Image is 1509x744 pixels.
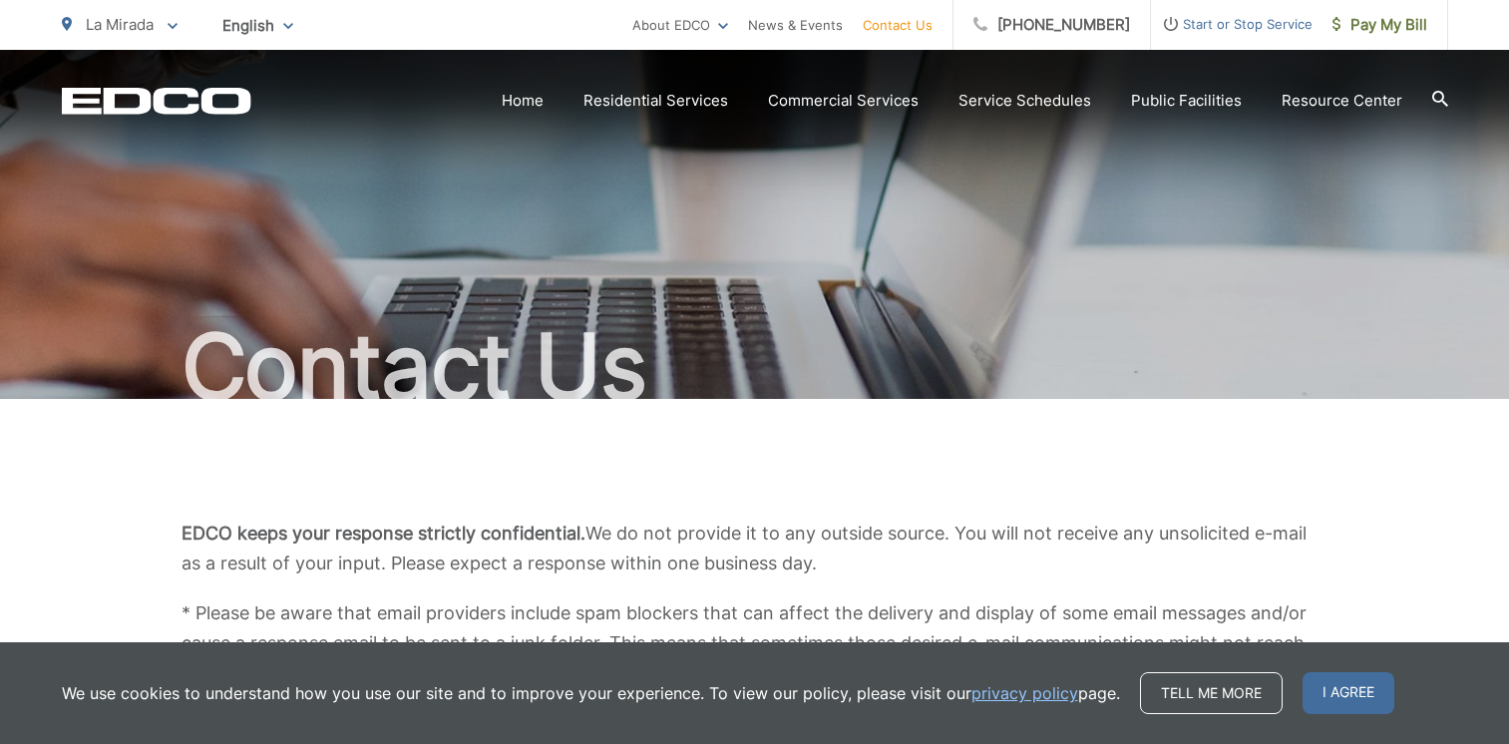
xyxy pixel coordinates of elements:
[748,13,843,37] a: News & Events
[1131,89,1242,113] a: Public Facilities
[182,519,1328,578] p: We do not provide it to any outside source. You will not receive any unsolicited e-mail as a resu...
[768,89,919,113] a: Commercial Services
[62,87,251,115] a: EDCD logo. Return to the homepage.
[863,13,933,37] a: Contact Us
[1140,672,1283,714] a: Tell me more
[971,681,1078,705] a: privacy policy
[182,598,1328,718] p: * Please be aware that email providers include spam blockers that can affect the delivery and dis...
[62,681,1120,705] p: We use cookies to understand how you use our site and to improve your experience. To view our pol...
[1282,89,1402,113] a: Resource Center
[207,8,308,43] span: English
[958,89,1091,113] a: Service Schedules
[182,523,585,544] b: EDCO keeps your response strictly confidential.
[502,89,544,113] a: Home
[583,89,728,113] a: Residential Services
[62,317,1448,417] h1: Contact Us
[632,13,728,37] a: About EDCO
[1303,672,1394,714] span: I agree
[86,15,154,34] span: La Mirada
[1332,13,1427,37] span: Pay My Bill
